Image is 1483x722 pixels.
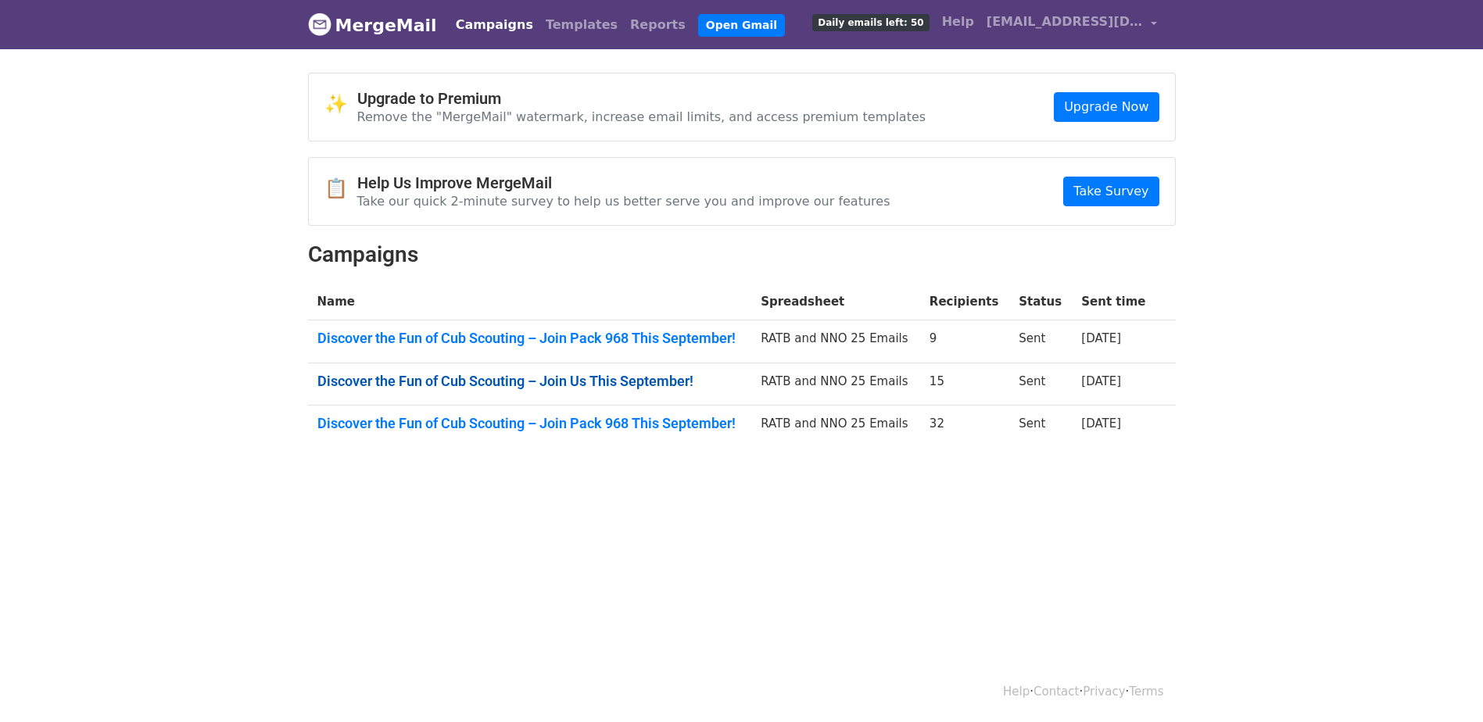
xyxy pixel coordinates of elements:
[1083,684,1125,699] a: Privacy
[1072,284,1156,320] th: Sent time
[751,406,920,448] td: RATB and NNO 25 Emails
[1009,406,1072,448] td: Sent
[1033,684,1079,699] a: Contact
[751,363,920,406] td: RATB and NNO 25 Emails
[1129,684,1163,699] a: Terms
[324,93,357,116] span: ✨
[920,284,1009,320] th: Recipients
[357,193,890,209] p: Take our quick 2-minute survey to help us better serve you and improve our features
[1081,331,1121,345] a: [DATE]
[1405,647,1483,722] iframe: Chat Widget
[920,320,1009,363] td: 9
[324,177,357,200] span: 📋
[1009,363,1072,406] td: Sent
[357,89,926,108] h4: Upgrade to Premium
[308,241,1176,268] h2: Campaigns
[980,6,1163,43] a: [EMAIL_ADDRESS][DOMAIN_NAME]
[1063,177,1159,206] a: Take Survey
[308,9,437,41] a: MergeMail
[308,284,752,320] th: Name
[317,415,743,432] a: Discover the Fun of Cub Scouting – Join Pack 968 This September!
[936,6,980,38] a: Help
[806,6,935,38] a: Daily emails left: 50
[920,363,1009,406] td: 15
[1009,320,1072,363] td: Sent
[1081,374,1121,388] a: [DATE]
[317,330,743,347] a: Discover the Fun of Cub Scouting – Join Pack 968 This September!
[751,320,920,363] td: RATB and NNO 25 Emails
[1009,284,1072,320] th: Status
[539,9,624,41] a: Templates
[308,13,331,36] img: MergeMail logo
[751,284,920,320] th: Spreadsheet
[698,14,785,37] a: Open Gmail
[1054,92,1159,122] a: Upgrade Now
[450,9,539,41] a: Campaigns
[987,13,1143,31] span: [EMAIL_ADDRESS][DOMAIN_NAME]
[317,373,743,390] a: Discover the Fun of Cub Scouting – Join Us This September!
[1081,416,1121,431] a: [DATE]
[357,109,926,125] p: Remove the "MergeMail" watermark, increase email limits, and access premium templates
[624,9,692,41] a: Reports
[812,14,929,31] span: Daily emails left: 50
[1003,684,1030,699] a: Help
[920,406,1009,448] td: 32
[357,173,890,192] h4: Help Us Improve MergeMail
